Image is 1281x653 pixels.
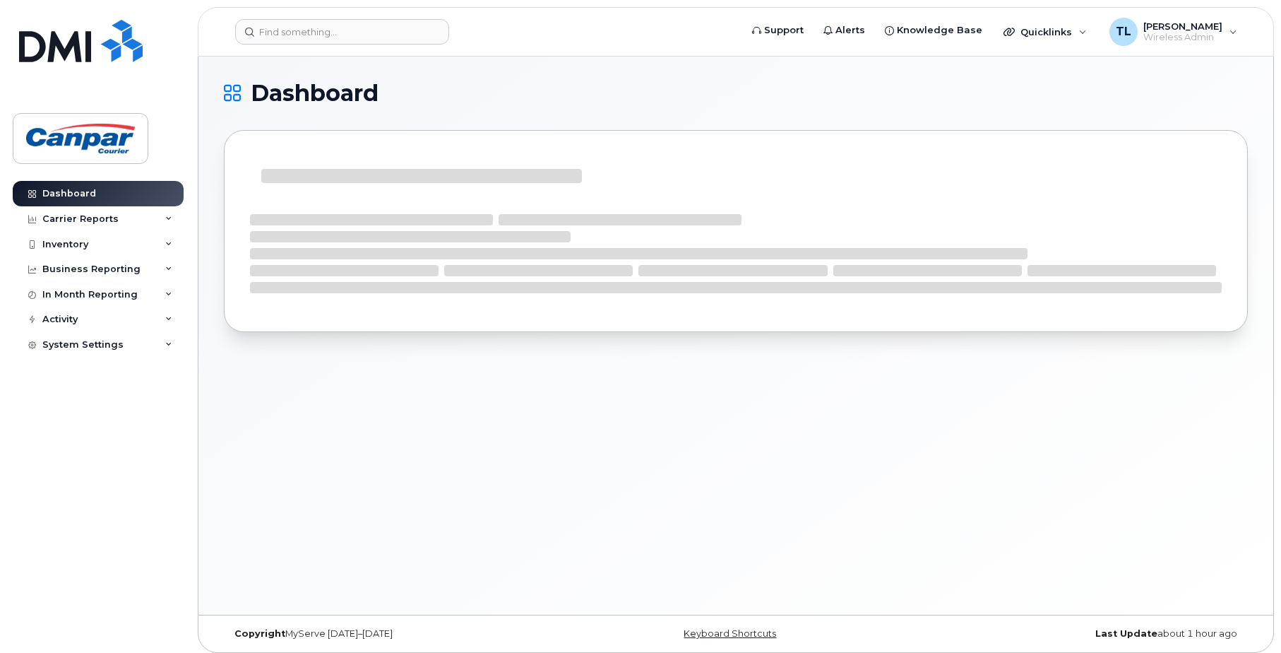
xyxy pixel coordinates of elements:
strong: Copyright [234,628,285,639]
a: Keyboard Shortcuts [684,628,776,639]
div: MyServe [DATE]–[DATE] [224,628,565,640]
div: about 1 hour ago [907,628,1248,640]
strong: Last Update [1095,628,1157,639]
span: Dashboard [251,83,379,104]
